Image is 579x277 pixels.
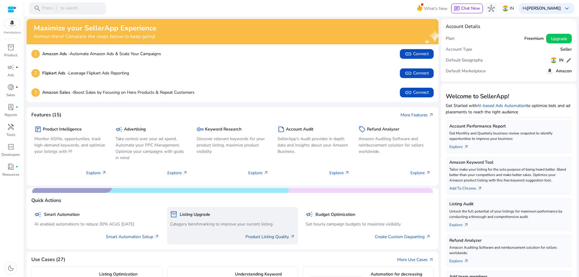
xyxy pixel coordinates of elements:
button: chatChat Now [451,4,483,13]
p: Tailor make your listing for the sole purpose of being heard better. Stand better than your compe... [449,167,568,183]
span: arrow_outward [464,222,469,227]
h5: Smart Automation [44,212,80,217]
p: Press to search [42,5,78,12]
span: link [405,70,412,77]
p: SellerApp's Audit provides in depth data and insights about your Amazon Business. [277,136,350,155]
a: More Use Casesarrow_outward [397,257,434,263]
h5: Refund Analyzer [449,238,568,243]
p: IN [510,3,514,14]
img: in.svg [502,5,508,11]
span: Connect [405,89,429,96]
h5: Account Performance Report [449,124,568,129]
a: AI-based Ads Automation [477,103,527,109]
span: book_4 [7,163,14,170]
a: More Featuresarrow_outward [400,112,434,118]
p: Leverage Flipkart Ads Reporting [42,70,129,76]
span: key [197,126,204,133]
span: hub [488,5,495,12]
h5: IN [559,58,563,63]
span: link [405,50,412,58]
h4: Use Cases (27) [31,257,65,263]
span: arrow_outward [102,170,106,175]
span: link [405,89,412,96]
b: Amazon Sales - [42,90,73,95]
p: Explore [410,170,431,176]
button: Upgrade [546,34,572,43]
h5: Product Intelligence [43,127,82,132]
p: Category benchmarking to improve your current listing [170,221,295,227]
span: arrow_outward [477,186,482,191]
h4: Account Details [446,24,480,30]
p: Amazon Auditing Software and reimbursement solution for sellers worldwide. [359,136,431,155]
p: Reports [5,112,17,118]
img: amazon.svg [4,19,20,28]
span: code_blocks [7,143,14,150]
p: Set hourly campaign budgets to maximize visibility [306,221,431,227]
span: sell [359,126,366,133]
span: arrow_outward [264,170,268,175]
h5: Budget Optimization [315,212,355,217]
p: Developers [2,152,20,157]
h3: Welcome to SellerApp! [446,93,572,100]
span: fiber_manual_record [16,86,18,88]
p: Sales [6,92,15,98]
a: Explorearrow_outward [449,256,473,264]
span: campaign [34,211,42,218]
p: 3 [31,88,40,97]
a: Create Custom Dayparting [375,234,431,240]
span: arrow_outward [464,144,469,149]
img: in.svg [551,57,557,63]
h4: Features (15) [31,112,61,118]
span: arrow_outward [154,234,159,239]
span: edit [566,57,572,63]
h4: Quick Actions [31,198,61,203]
b: Flipkart Ads - [42,70,68,76]
span: inventory_2 [170,211,177,218]
span: Connect [405,70,429,77]
span: campaign [306,211,313,218]
span: arrow_outward [429,257,434,262]
span: arrow_outward [426,170,431,175]
button: linkConnect [400,68,434,78]
p: 2 [31,69,40,77]
p: Automate Amazon Ads & Scale Your Campaigns [42,51,161,57]
h5: Plan [446,36,454,41]
p: Get Monthly and Quarterly business review snapshot to identify opportunities to improve your busi... [449,131,568,141]
a: Smart Automation Setup [106,234,159,240]
b: Amazon Ads - [42,51,70,57]
h5: Default Geography [446,58,483,63]
p: Ads [8,72,14,78]
b: [PERSON_NAME] [527,5,561,11]
a: Explorearrow_outward [449,141,473,150]
p: Unlock the full potential of your listings for maximum performance by conducting a thorough and c... [449,209,568,219]
span: donut_small [7,83,14,91]
span: keyboard_arrow_down [563,5,571,12]
button: linkConnect [400,88,434,97]
span: fiber_manual_record [16,165,18,168]
h5: Amazon Keyword Tool [449,160,568,165]
a: Product Listing Quality [245,234,295,240]
span: arrow_outward [464,259,469,263]
span: lab_profile [7,103,14,111]
h5: Listing Audit [449,202,568,207]
img: amazon.svg [546,68,553,75]
a: Explorearrow_outward [449,219,473,228]
button: linkConnect [400,49,434,59]
p: Discover relevant keywords for your product listing, maximize product visibility [197,136,269,155]
span: fiber_manual_record [16,106,18,108]
span: campaign [115,126,123,133]
h5: Default Marketplace [446,69,486,74]
span: handyman [7,123,14,131]
h5: Refund Analyzer [367,127,399,132]
span: Upgrade [551,36,567,42]
p: Explore [329,170,350,176]
span: arrow_outward [429,112,434,117]
p: 1 [31,50,40,58]
button: hub [485,2,497,14]
span: arrow_outward [426,234,431,239]
span: fiber_manual_record [16,66,18,68]
p: Product [4,52,17,58]
p: Get Started with to optimize bids and ad placements to reach the right audience [446,102,572,115]
span: package [34,126,42,133]
h5: Seller [560,47,572,52]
